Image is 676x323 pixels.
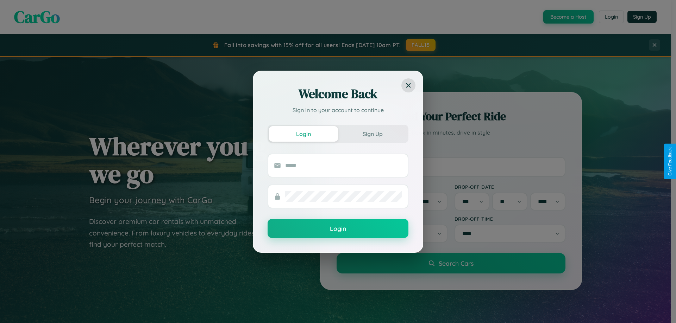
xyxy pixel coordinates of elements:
p: Sign in to your account to continue [268,106,408,114]
button: Login [269,126,338,142]
button: Login [268,219,408,238]
h2: Welcome Back [268,85,408,102]
div: Give Feedback [668,147,672,176]
button: Sign Up [338,126,407,142]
